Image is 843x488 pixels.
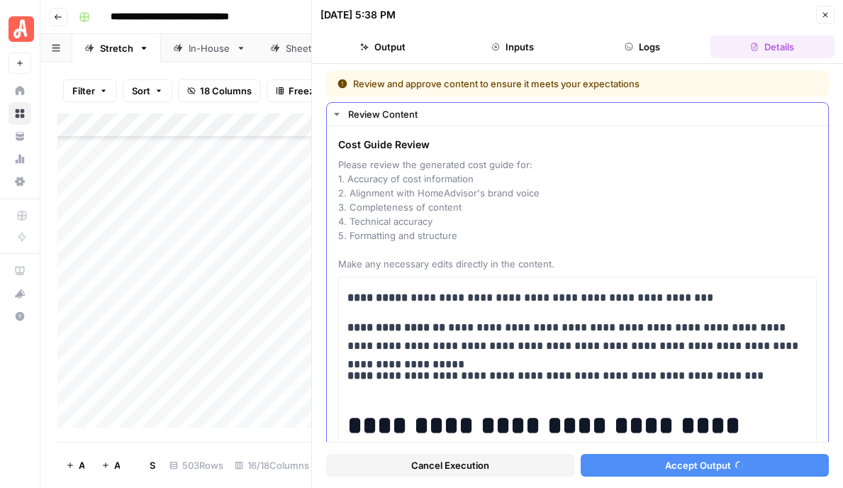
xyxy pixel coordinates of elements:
span: Cost Guide Review [338,138,817,152]
button: Stop Runs [128,454,164,477]
span: Please review the generated cost guide for: 1. Accuracy of cost information 2. Alignment with Hom... [338,157,817,271]
a: In-House [161,34,258,62]
span: Add Row [79,458,84,472]
a: AirOps Academy [9,260,31,282]
div: 16/18 Columns [229,454,315,477]
button: Output [320,35,445,58]
a: Browse [9,102,31,125]
button: What's new? [9,282,31,305]
div: [DATE] 5:38 PM [320,8,396,22]
button: Cancel Execution [326,454,575,477]
a: Usage [9,148,31,170]
button: Filter [63,79,117,102]
div: Stretch [100,41,133,55]
div: In-House [189,41,230,55]
a: Your Data [9,125,31,148]
img: Angi Logo [9,16,34,42]
button: Workspace: Angi [9,11,31,47]
button: Add 10 Rows [93,454,128,477]
span: 18 Columns [200,84,252,98]
a: Sheet 1 [258,34,346,62]
div: 503 Rows [164,454,229,477]
span: Add 10 Rows [114,458,120,472]
button: Add Row [57,454,93,477]
div: What's new? [9,283,30,304]
span: Sort [132,84,150,98]
button: Logs [581,35,705,58]
button: Freeze Columns [267,79,371,102]
button: 18 Columns [178,79,261,102]
button: Details [710,35,834,58]
a: Stretch [72,34,161,62]
span: Stop Runs [150,458,155,472]
div: Review and approve content to ensure it meets your expectations [337,77,729,91]
a: Home [9,79,31,102]
button: Sort [123,79,172,102]
div: Sheet 1 [286,41,318,55]
span: Freeze Columns [289,84,362,98]
button: Accept Output [581,454,830,477]
button: Inputs [450,35,574,58]
button: Review Content [327,103,828,126]
span: Cancel Execution [411,458,489,472]
span: Accept Output [665,458,731,472]
span: Filter [72,84,95,98]
button: Help + Support [9,305,31,328]
div: Review Content [348,107,820,121]
a: Settings [9,170,31,193]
